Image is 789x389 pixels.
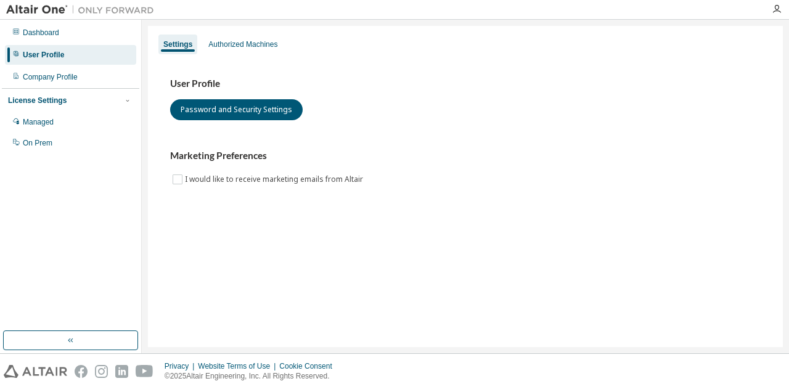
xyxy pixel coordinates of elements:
div: Authorized Machines [208,39,277,49]
h3: Marketing Preferences [170,150,761,162]
div: Cookie Consent [279,361,339,371]
div: User Profile [23,50,64,60]
div: Privacy [165,361,198,371]
div: Company Profile [23,72,78,82]
h3: User Profile [170,78,761,90]
div: License Settings [8,96,67,105]
div: On Prem [23,138,52,148]
img: instagram.svg [95,365,108,378]
img: Altair One [6,4,160,16]
div: Website Terms of Use [198,361,279,371]
button: Password and Security Settings [170,99,303,120]
div: Managed [23,117,54,127]
p: © 2025 Altair Engineering, Inc. All Rights Reserved. [165,371,340,382]
div: Settings [163,39,192,49]
img: altair_logo.svg [4,365,67,378]
label: I would like to receive marketing emails from Altair [185,172,366,187]
img: facebook.svg [75,365,88,378]
div: Dashboard [23,28,59,38]
img: linkedin.svg [115,365,128,378]
img: youtube.svg [136,365,153,378]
